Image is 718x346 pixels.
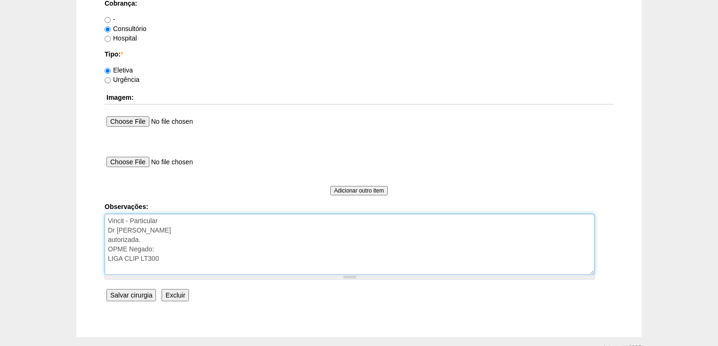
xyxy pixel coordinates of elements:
[105,36,111,42] input: Hospital
[105,25,147,32] label: Consultório
[105,49,613,59] label: Tipo:
[105,77,111,83] input: Urgência
[105,16,115,23] label: -
[121,50,123,58] span: Este campo é obrigatório.
[105,34,137,42] label: Hospital
[105,76,139,83] label: Urgência
[162,289,189,301] input: Excluir
[105,17,111,23] input: -
[105,91,613,105] th: Imagem:
[105,68,111,74] input: Eletiva
[105,66,133,74] label: Eletiva
[105,214,595,275] textarea: Vincit - Particular Dr [PERSON_NAME] autorizada
[105,202,613,211] label: Observações:
[105,26,111,32] input: Consultório
[330,186,388,195] input: Adicionar outro item
[106,289,156,301] input: Salvar cirurgia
